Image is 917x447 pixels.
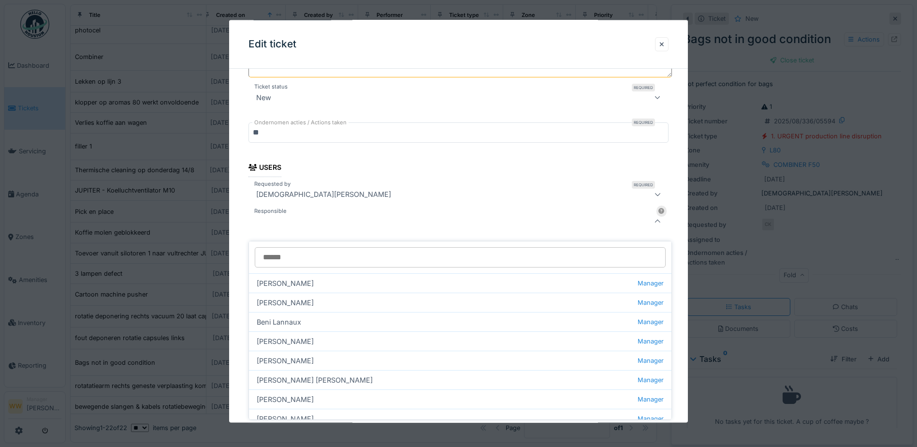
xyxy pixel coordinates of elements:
[248,38,296,50] h3: Edit ticket
[249,370,671,389] div: [PERSON_NAME] [PERSON_NAME]
[252,188,395,200] div: [DEMOGRAPHIC_DATA][PERSON_NAME]
[252,119,349,127] label: Ondernomen acties / Actions taken
[249,312,671,331] div: Beni Lannaux
[638,337,664,346] span: Manager
[249,409,671,428] div: [PERSON_NAME]
[252,83,290,91] label: Ticket status
[249,293,671,312] div: [PERSON_NAME]
[252,91,275,103] div: New
[638,414,664,423] span: Manager
[638,375,664,385] span: Manager
[252,179,292,188] label: Requested by
[638,317,664,327] span: Manager
[248,240,291,257] div: Location
[632,180,655,188] div: Required
[249,331,671,351] div: [PERSON_NAME]
[248,160,281,177] div: Users
[249,351,671,370] div: [PERSON_NAME]
[638,356,664,365] span: Manager
[252,207,289,215] label: Responsible
[638,298,664,307] span: Manager
[252,422,275,430] label: Priority
[249,273,671,293] div: [PERSON_NAME]
[632,84,655,91] div: Required
[638,395,664,404] span: Manager
[249,389,671,409] div: [PERSON_NAME]
[632,119,655,126] div: Required
[638,279,664,288] span: Manager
